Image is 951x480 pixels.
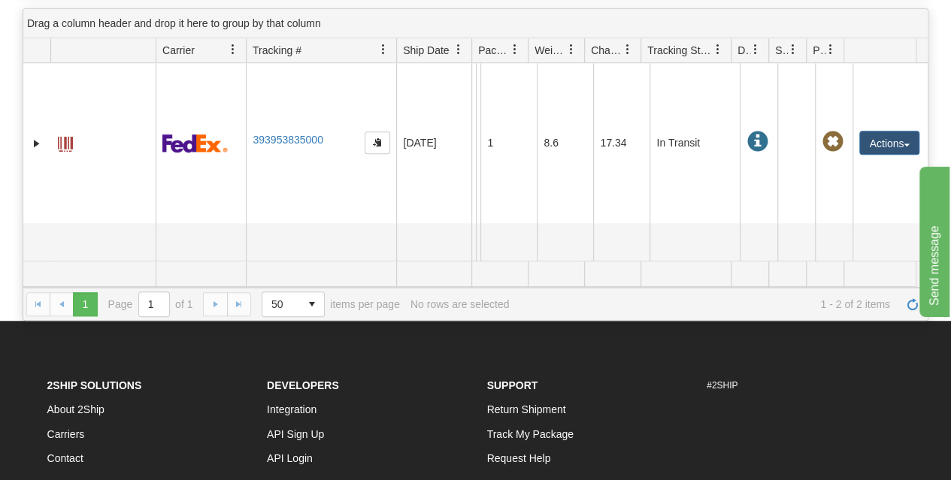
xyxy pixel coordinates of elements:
[73,292,97,316] span: Page 1
[615,37,641,62] a: Charge filter column settings
[650,63,740,223] td: In Transit
[253,43,301,58] span: Tracking #
[705,37,731,62] a: Tracking Status filter column settings
[487,428,574,440] a: Track My Package
[47,452,83,464] a: Contact
[139,292,169,316] input: Page 1
[253,134,323,146] a: 393953835000
[476,223,480,400] td: [PERSON_NAME] MANGGAD [PERSON_NAME] MANGGAD CA BC [GEOGRAPHIC_DATA] V7T 1Z2
[11,9,139,27] div: Send message
[813,43,825,58] span: Pickup Status
[108,291,193,317] span: Page of 1
[300,292,324,316] span: select
[271,297,291,312] span: 50
[650,223,740,400] td: Delivered
[262,291,400,317] span: items per page
[647,43,713,58] span: Tracking Status
[371,37,396,62] a: Tracking # filter column settings
[471,63,476,223] td: Beco Industries Shipping department [GEOGRAPHIC_DATA] [GEOGRAPHIC_DATA] [GEOGRAPHIC_DATA] H1J 0A8
[446,37,471,62] a: Ship Date filter column settings
[410,298,510,310] div: No rows are selected
[593,63,650,223] td: 17.34
[743,37,768,62] a: Delivery Status filter column settings
[58,130,73,154] a: Label
[162,43,195,58] span: Carrier
[487,379,538,391] strong: Support
[267,403,316,415] a: Integration
[365,131,390,154] button: Copy to clipboard
[480,63,537,223] td: 1
[537,223,593,400] td: 54
[162,134,228,152] img: 2 - FedEx Express®
[47,403,104,415] a: About 2Ship
[262,291,325,317] span: Page sizes drop down
[403,43,449,58] span: Ship Date
[29,136,44,151] a: Expand
[267,452,313,464] a: API Login
[476,63,480,223] td: [PERSON_NAME] MANGGAD [PERSON_NAME] MANGGAD CA BC [GEOGRAPHIC_DATA] V7T 1Z2
[396,223,471,400] td: [DATE]
[591,43,622,58] span: Charge
[916,163,949,316] iframe: chat widget
[593,223,650,400] td: 19.72
[859,131,919,155] button: Actions
[747,131,768,152] span: In Transit
[471,223,476,400] td: Sleep Country [GEOGRAPHIC_DATA] Shipping Department [GEOGRAPHIC_DATA] [GEOGRAPHIC_DATA] [GEOGRAPH...
[487,452,551,464] a: Request Help
[901,292,925,316] a: Refresh
[780,37,806,62] a: Shipment Issues filter column settings
[519,298,890,310] span: 1 - 2 of 2 items
[822,131,843,152] span: Pickup Not Assigned
[396,63,471,223] td: [DATE]
[23,9,928,38] div: grid grouping header
[559,37,584,62] a: Weight filter column settings
[737,43,750,58] span: Delivery Status
[707,381,904,391] h6: #2SHIP
[487,403,566,415] a: Return Shipment
[818,37,843,62] a: Pickup Status filter column settings
[220,37,246,62] a: Carrier filter column settings
[535,43,566,58] span: Weight
[47,379,142,391] strong: 2Ship Solutions
[775,43,788,58] span: Shipment Issues
[47,428,85,440] a: Carriers
[502,37,528,62] a: Packages filter column settings
[267,428,324,440] a: API Sign Up
[537,63,593,223] td: 8.6
[480,223,537,400] td: 1
[478,43,510,58] span: Packages
[267,379,339,391] strong: Developers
